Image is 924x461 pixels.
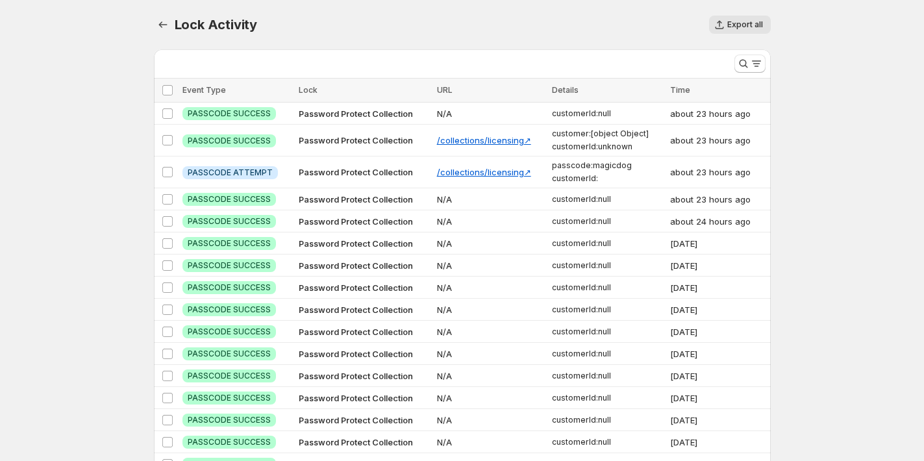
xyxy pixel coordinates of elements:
[552,305,662,315] span: customerId : null
[433,409,548,431] td: N/A
[188,437,271,447] span: PASSCODE SUCCESS
[299,108,413,119] span: Password Protect Collection
[666,232,771,255] td: [DATE]
[666,103,771,125] td: about 23 hours ago
[666,188,771,210] td: about 23 hours ago
[154,16,172,34] button: Back
[299,260,413,271] span: Password Protect Collection
[552,129,662,139] span: customer : [object Object]
[299,327,413,337] span: Password Protect Collection
[299,216,413,227] span: Password Protect Collection
[433,299,548,321] td: N/A
[552,349,662,359] span: customerId : null
[433,387,548,409] td: N/A
[734,55,766,73] button: Search and filter results
[188,327,271,337] span: PASSCODE SUCCESS
[299,415,413,425] span: Password Protect Collection
[188,108,271,119] span: PASSCODE SUCCESS
[666,299,771,321] td: [DATE]
[188,238,271,249] span: PASSCODE SUCCESS
[709,16,771,34] button: Export all
[188,393,271,403] span: PASSCODE SUCCESS
[552,238,662,249] span: customerId : null
[299,194,413,205] span: Password Protect Collection
[433,343,548,365] td: N/A
[299,437,413,447] span: Password Protect Collection
[299,371,413,381] span: Password Protect Collection
[552,371,662,381] span: customerId : null
[552,282,662,293] span: customerId : null
[299,238,413,249] span: Password Protect Collection
[666,321,771,343] td: [DATE]
[552,327,662,337] span: customerId : null
[299,349,413,359] span: Password Protect Collection
[188,216,271,227] span: PASSCODE SUCCESS
[175,17,257,32] span: Lock Activity
[299,282,413,293] span: Password Protect Collection
[433,321,548,343] td: N/A
[666,210,771,232] td: about 24 hours ago
[552,437,662,447] span: customerId : null
[433,210,548,232] td: N/A
[433,188,548,210] td: N/A
[433,255,548,277] td: N/A
[188,168,273,178] span: PASSCODE ATTEMPT
[552,393,662,403] span: customerId : null
[552,142,662,152] span: customerId : unknown
[188,282,271,293] span: PASSCODE SUCCESS
[433,103,548,125] td: N/A
[188,349,271,359] span: PASSCODE SUCCESS
[188,415,271,425] span: PASSCODE SUCCESS
[188,194,271,205] span: PASSCODE SUCCESS
[299,167,413,177] span: Password Protect Collection
[666,125,771,156] td: about 23 hours ago
[552,260,662,271] span: customerId : null
[666,431,771,453] td: [DATE]
[552,173,662,184] span: customerId :
[433,431,548,453] td: N/A
[433,365,548,387] td: N/A
[670,85,690,95] span: Time
[666,387,771,409] td: [DATE]
[666,365,771,387] td: [DATE]
[437,167,531,177] a: /collections/licensing↗
[727,19,763,30] span: Export all
[552,194,662,205] span: customerId : null
[299,393,413,403] span: Password Protect Collection
[437,85,453,95] span: URL
[299,135,413,145] span: Password Protect Collection
[182,85,226,95] span: Event Type
[552,216,662,227] span: customerId : null
[552,85,579,95] span: Details
[433,277,548,299] td: N/A
[552,415,662,425] span: customerId : null
[666,156,771,188] td: about 23 hours ago
[666,409,771,431] td: [DATE]
[188,260,271,271] span: PASSCODE SUCCESS
[437,135,531,145] a: /collections/licensing↗
[299,85,318,95] span: Lock
[666,343,771,365] td: [DATE]
[188,305,271,315] span: PASSCODE SUCCESS
[552,160,662,171] span: passcode : magicdog
[433,232,548,255] td: N/A
[666,255,771,277] td: [DATE]
[552,108,662,119] span: customerId : null
[299,305,413,315] span: Password Protect Collection
[188,136,271,146] span: PASSCODE SUCCESS
[188,371,271,381] span: PASSCODE SUCCESS
[666,277,771,299] td: [DATE]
